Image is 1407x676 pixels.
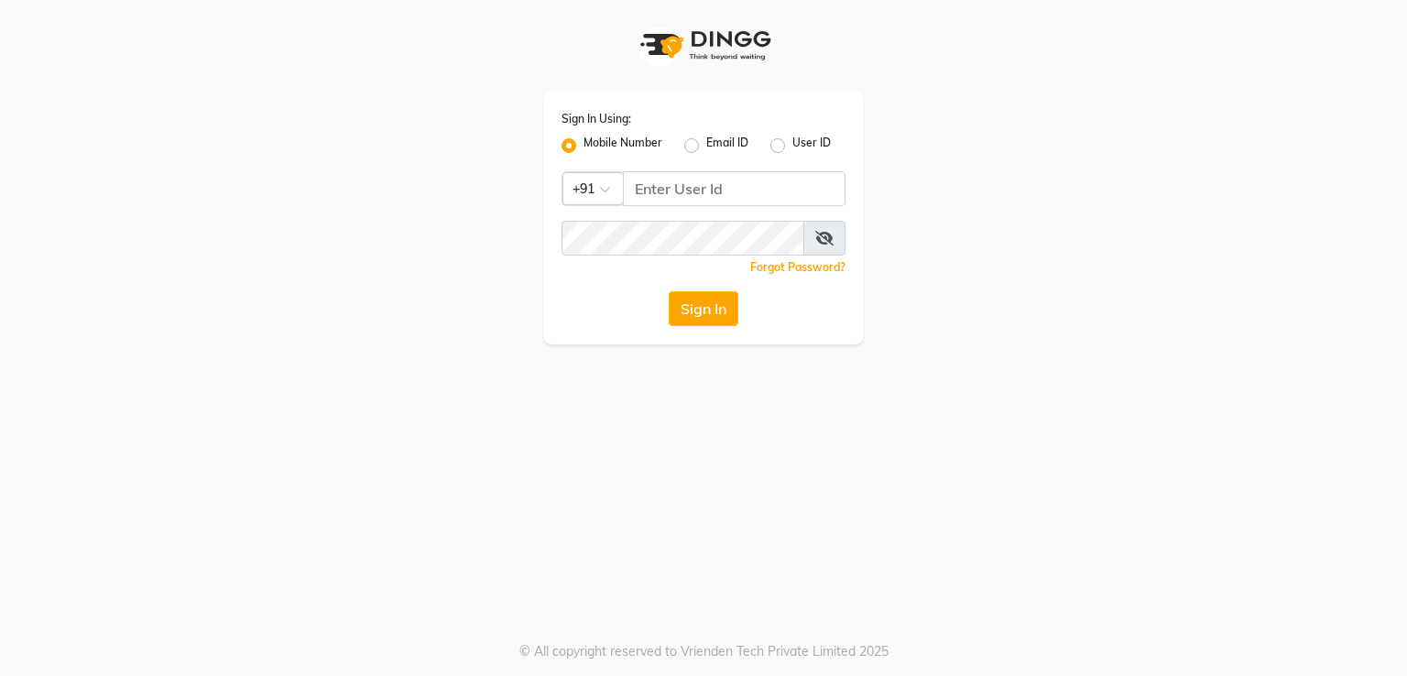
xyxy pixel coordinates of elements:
[584,135,662,157] label: Mobile Number
[669,291,738,326] button: Sign In
[623,171,845,206] input: Username
[792,135,831,157] label: User ID
[750,260,845,274] a: Forgot Password?
[562,111,631,127] label: Sign In Using:
[562,221,804,256] input: Username
[630,18,777,72] img: logo1.svg
[706,135,748,157] label: Email ID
